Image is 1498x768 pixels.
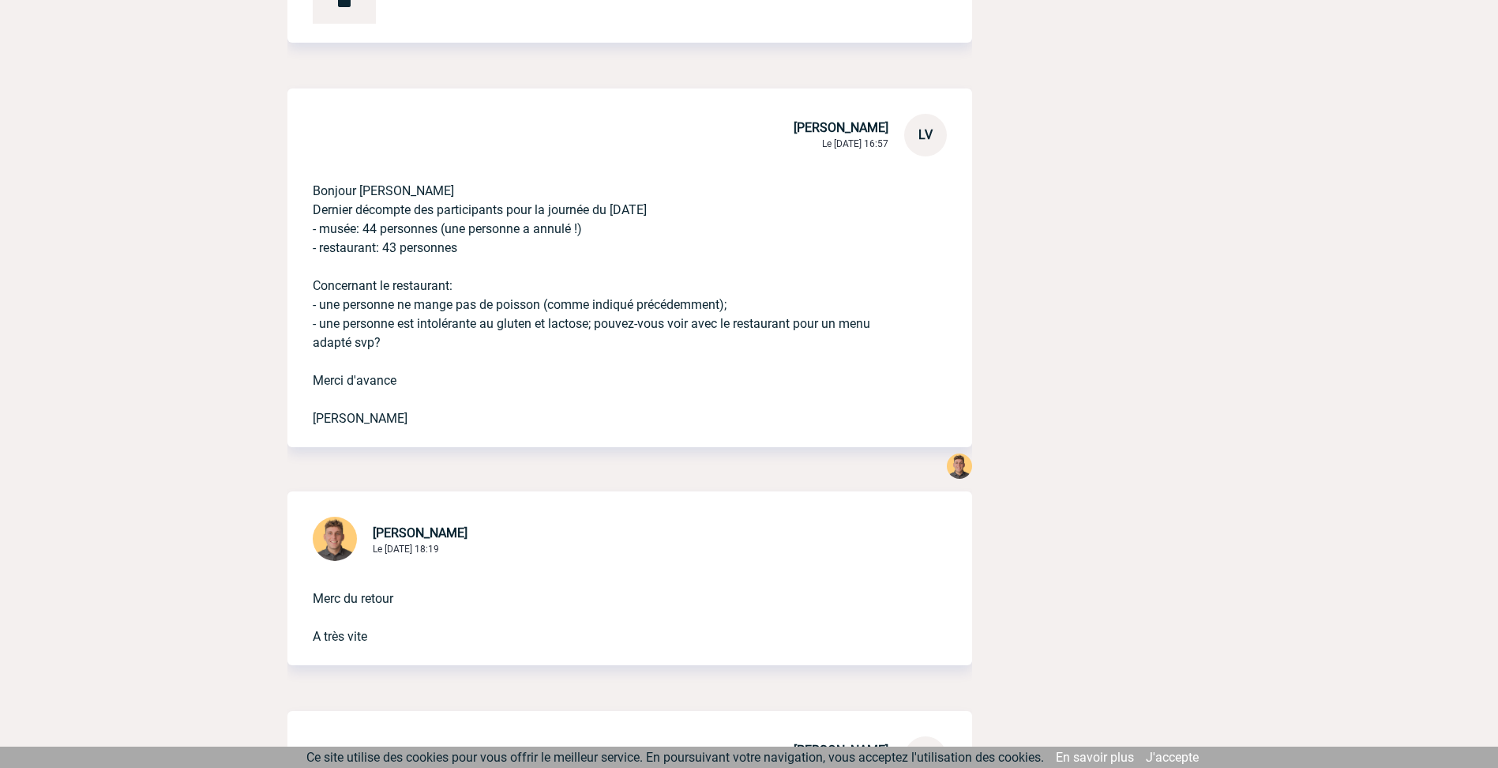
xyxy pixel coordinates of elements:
span: [PERSON_NAME] [794,120,888,135]
img: 115098-1.png [947,454,972,479]
p: Merc du retour A très vite [313,564,903,646]
span: Ce site utilise des cookies pour vous offrir le meilleur service. En poursuivant votre navigation... [306,750,1044,765]
span: Le [DATE] 16:57 [822,138,888,149]
span: [PERSON_NAME] [373,525,467,540]
span: LV [918,127,933,142]
span: Le [DATE] 18:19 [373,544,439,555]
img: 115098-1.png [313,517,357,561]
p: Bonjour [PERSON_NAME] Dernier décompte des participants pour la journée du [DATE] - musée: 44 per... [313,156,903,428]
span: [PERSON_NAME] [794,743,888,758]
a: En savoir plus [1056,750,1134,765]
a: J'accepte [1146,750,1199,765]
div: Jules FOURGOUS 14 Octobre 2024 à 17:19 [947,454,972,482]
